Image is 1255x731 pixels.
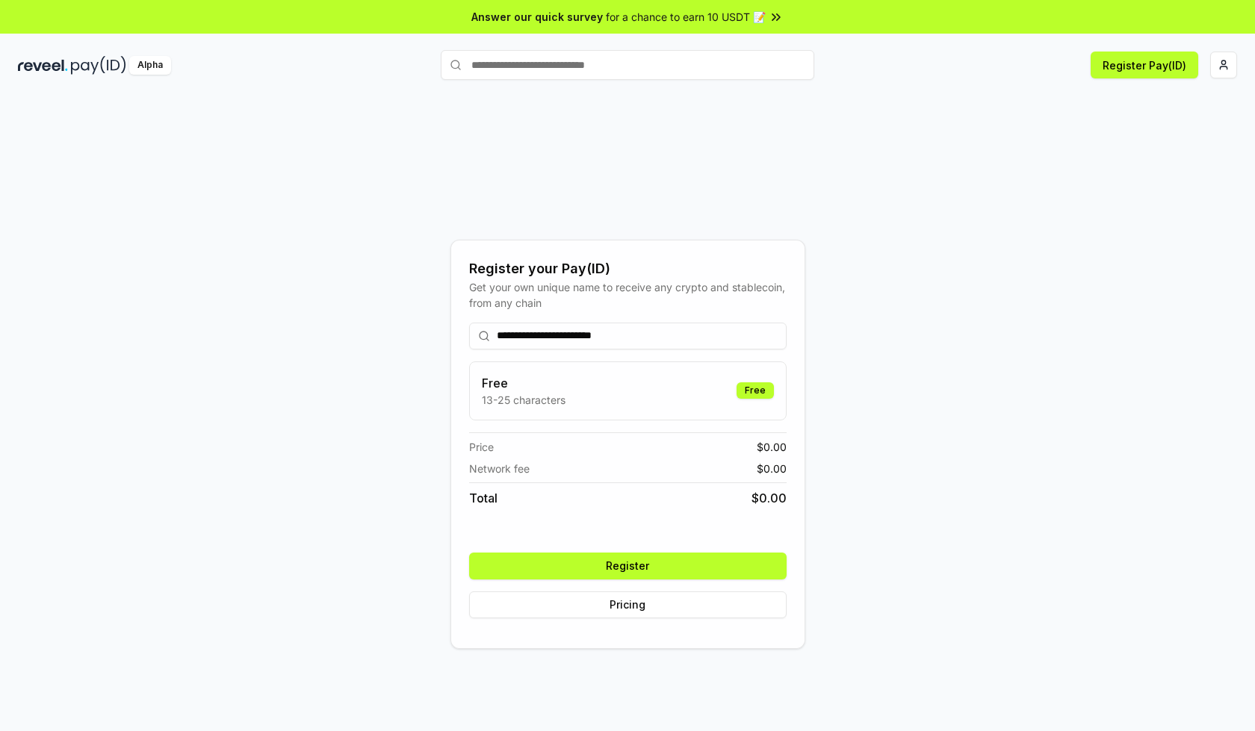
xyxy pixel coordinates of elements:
button: Register Pay(ID) [1091,52,1198,78]
p: 13-25 characters [482,392,565,408]
button: Pricing [469,591,787,618]
img: pay_id [71,56,126,75]
span: Price [469,439,494,455]
span: for a chance to earn 10 USDT 📝 [606,9,766,25]
img: reveel_dark [18,56,68,75]
span: Network fee [469,461,530,476]
span: $ 0.00 [757,461,787,476]
span: $ 0.00 [752,489,787,507]
div: Free [737,382,774,399]
h3: Free [482,374,565,392]
div: Register your Pay(ID) [469,258,787,279]
button: Register [469,553,787,579]
div: Get your own unique name to receive any crypto and stablecoin, from any chain [469,279,787,311]
div: Alpha [129,56,171,75]
span: $ 0.00 [757,439,787,455]
span: Total [469,489,498,507]
span: Answer our quick survey [471,9,603,25]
